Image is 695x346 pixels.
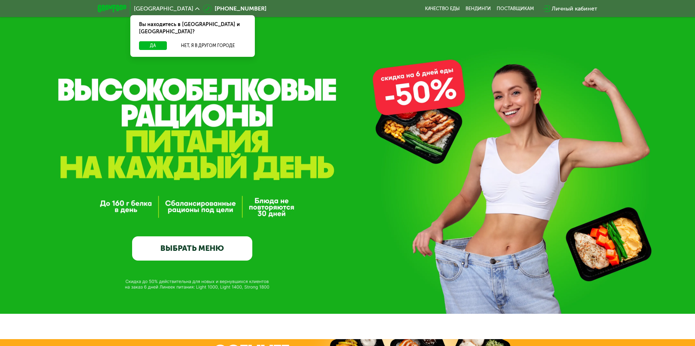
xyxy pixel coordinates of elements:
[466,6,491,12] a: Вендинги
[497,6,534,12] div: поставщикам
[132,236,252,261] a: ВЫБРАТЬ МЕНЮ
[552,4,597,13] div: Личный кабинет
[134,6,193,12] span: [GEOGRAPHIC_DATA]
[425,6,460,12] a: Качество еды
[170,41,246,50] button: Нет, я в другом городе
[139,41,167,50] button: Да
[130,15,255,41] div: Вы находитесь в [GEOGRAPHIC_DATA] и [GEOGRAPHIC_DATA]?
[203,4,266,13] a: [PHONE_NUMBER]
